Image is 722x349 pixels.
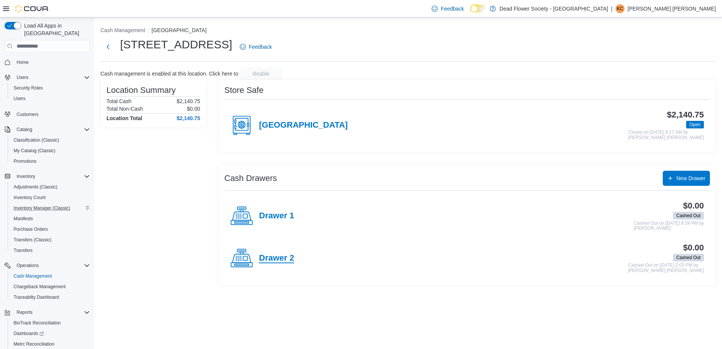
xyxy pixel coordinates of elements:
[611,4,612,13] p: |
[686,121,704,128] span: Open
[100,27,145,33] button: Cash Management
[11,94,90,103] span: Users
[11,214,90,223] span: Manifests
[676,212,700,219] span: Cashed Out
[628,4,716,13] p: [PERSON_NAME] [PERSON_NAME]
[14,216,33,222] span: Manifests
[11,136,62,145] a: Classification (Classic)
[11,235,90,244] span: Transfers (Classic)
[14,172,90,181] span: Inventory
[11,193,49,202] a: Inventory Count
[11,246,35,255] a: Transfers
[14,195,46,201] span: Inventory Count
[441,5,464,12] span: Feedback
[224,174,277,183] h3: Cash Drawers
[11,293,62,302] a: Traceabilty Dashboard
[100,71,238,77] p: Cash management is enabled at this location. Click here to
[11,204,73,213] a: Inventory Manager (Classic)
[8,224,93,235] button: Purchase Orders
[8,213,93,224] button: Manifests
[11,225,90,234] span: Purchase Orders
[11,94,28,103] a: Users
[14,294,59,300] span: Traceabilty Dashboard
[11,293,90,302] span: Traceabilty Dashboard
[106,86,176,95] h3: Location Summary
[8,292,93,303] button: Traceabilty Dashboard
[11,204,90,213] span: Inventory Manager (Classic)
[676,174,705,182] span: New Drawer
[11,146,59,155] a: My Catalog (Classic)
[14,96,25,102] span: Users
[14,226,48,232] span: Purchase Orders
[11,318,64,327] a: BioTrack Reconciliation
[11,272,90,281] span: Cash Management
[17,59,29,65] span: Home
[14,308,35,317] button: Reports
[106,115,142,121] h4: Location Total
[8,281,93,292] button: Chargeback Management
[8,203,93,213] button: Inventory Manager (Classic)
[17,263,39,269] span: Operations
[667,110,704,119] h3: $2,140.75
[11,340,90,349] span: Metrc Reconciliation
[177,98,200,104] p: $2,140.75
[663,171,710,186] button: New Drawer
[8,235,93,245] button: Transfers (Classic)
[17,173,35,179] span: Inventory
[120,37,232,52] h1: [STREET_ADDRESS]
[11,83,90,93] span: Security Roles
[240,68,282,80] button: disable
[11,282,90,291] span: Chargeback Management
[676,254,700,261] span: Cashed Out
[106,98,131,104] h6: Total Cash
[14,73,90,82] span: Users
[14,85,43,91] span: Security Roles
[8,135,93,145] button: Classification (Classic)
[100,39,116,54] button: Next
[2,124,93,135] button: Catalog
[14,247,32,253] span: Transfers
[11,136,90,145] span: Classification (Classic)
[616,4,625,13] div: Kennedy Calvarese
[11,182,60,191] a: Adjustments (Classic)
[11,329,90,338] span: Dashboards
[14,172,38,181] button: Inventory
[634,221,704,231] p: Cashed Out on [DATE] 8:39 PM by [PERSON_NAME]
[14,73,31,82] button: Users
[2,171,93,182] button: Inventory
[14,308,90,317] span: Reports
[151,27,207,33] button: [GEOGRAPHIC_DATA]
[8,245,93,256] button: Transfers
[8,271,93,281] button: Cash Management
[224,86,264,95] h3: Store Safe
[683,201,704,210] h3: $0.00
[11,282,69,291] a: Chargeback Management
[14,261,90,270] span: Operations
[14,284,66,290] span: Chargeback Management
[11,83,46,93] a: Security Roles
[11,246,90,255] span: Transfers
[8,156,93,167] button: Promotions
[429,1,467,16] a: Feedback
[259,253,294,263] h4: Drawer 2
[14,261,42,270] button: Operations
[8,328,93,339] a: Dashboards
[11,193,90,202] span: Inventory Count
[673,254,704,261] span: Cashed Out
[8,318,93,328] button: BioTrack Reconciliation
[17,74,28,80] span: Users
[470,5,486,12] input: Dark Mode
[14,273,52,279] span: Cash Management
[11,157,90,166] span: Promotions
[2,57,93,68] button: Home
[14,58,32,67] a: Home
[17,111,39,117] span: Customers
[617,4,623,13] span: KC
[11,214,36,223] a: Manifests
[100,26,716,36] nav: An example of EuiBreadcrumbs
[2,307,93,318] button: Reports
[8,93,93,104] button: Users
[14,341,54,347] span: Metrc Reconciliation
[11,182,90,191] span: Adjustments (Classic)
